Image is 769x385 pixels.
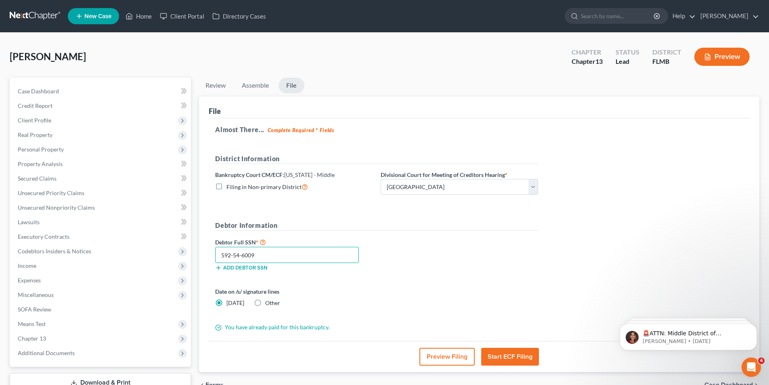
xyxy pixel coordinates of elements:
[572,57,603,66] div: Chapter
[268,127,334,133] strong: Complete Required * Fields
[122,9,156,23] a: Home
[668,9,696,23] a: Help
[215,125,743,135] h5: Almost There...
[18,117,51,124] span: Client Profile
[18,175,57,182] span: Secured Claims
[215,221,538,231] h5: Debtor Information
[84,13,111,19] span: New Case
[11,99,191,113] a: Credit Report
[616,57,639,66] div: Lead
[694,48,750,66] button: Preview
[11,157,191,171] a: Property Analysis
[18,306,51,313] span: SOFA Review
[18,204,95,211] span: Unsecured Nonpriority Claims
[215,265,267,271] button: Add debtor SSN
[10,50,86,62] span: [PERSON_NAME]
[18,146,64,153] span: Personal Property
[481,348,539,366] button: Start ECF Filing
[11,200,191,215] a: Unsecured Nonpriority Claims
[652,48,681,57] div: District
[215,154,538,164] h5: District Information
[758,358,765,364] span: 4
[265,299,280,306] span: Other
[11,229,191,244] a: Executory Contracts
[284,171,335,178] span: [US_STATE] - Middle
[211,323,542,331] div: You have already paid for this bankruptcy.
[226,183,302,190] span: Filing in Non-primary District
[215,287,373,296] label: Date on /s/ signature lines
[211,237,377,247] label: Debtor Full SSN
[18,189,84,196] span: Unsecured Priority Claims
[156,9,208,23] a: Client Portal
[572,48,603,57] div: Chapter
[209,106,221,116] div: File
[18,335,46,342] span: Chapter 13
[235,78,275,93] a: Assemble
[18,131,52,138] span: Real Property
[18,248,91,255] span: Codebtors Insiders & Notices
[696,9,759,23] a: [PERSON_NAME]
[18,160,63,167] span: Property Analysis
[742,358,761,377] iframe: Intercom live chat
[616,48,639,57] div: Status
[18,320,46,327] span: Means Test
[226,299,244,306] span: [DATE]
[18,233,69,240] span: Executory Contracts
[11,302,191,317] a: SOFA Review
[652,57,681,66] div: FLMB
[215,170,335,179] label: Bankruptcy Court CM/ECF:
[608,307,769,363] iframe: Intercom notifications message
[279,78,304,93] a: File
[11,215,191,229] a: Lawsuits
[18,219,40,225] span: Lawsuits
[18,102,52,109] span: Credit Report
[581,8,655,23] input: Search by name...
[18,88,59,95] span: Case Dashboard
[11,186,191,200] a: Unsecured Priority Claims
[381,170,507,179] label: Divisional Court for Meeting of Creditors Hearing
[18,349,75,356] span: Additional Documents
[11,171,191,186] a: Secured Claims
[208,9,270,23] a: Directory Cases
[215,247,359,263] input: XXX-XX-XXXX
[18,277,41,284] span: Expenses
[595,57,603,65] span: 13
[11,84,191,99] a: Case Dashboard
[18,262,36,269] span: Income
[199,78,232,93] a: Review
[18,291,54,298] span: Miscellaneous
[419,348,475,366] button: Preview Filing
